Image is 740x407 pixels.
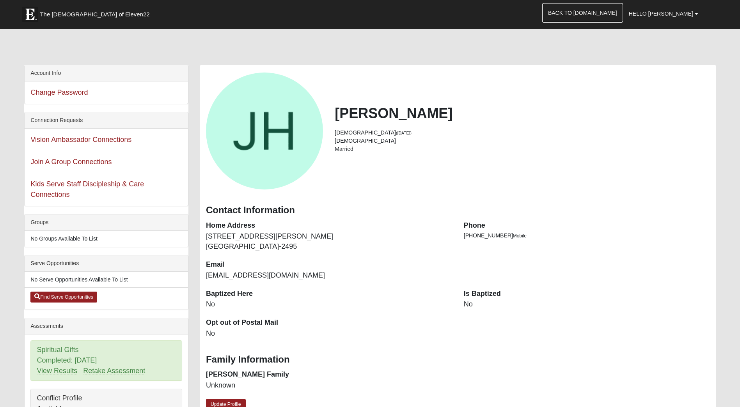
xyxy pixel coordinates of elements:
[542,3,623,23] a: Back to [DOMAIN_NAME]
[206,289,452,299] dt: Baptized Here
[25,272,188,288] li: No Serve Opportunities Available To List
[30,292,97,303] a: Find Serve Opportunities
[206,380,452,391] dd: Unknown
[30,180,144,198] a: Kids Serve Staff Discipleship & Care Connections
[37,367,77,375] a: View Results
[206,271,452,281] dd: [EMAIL_ADDRESS][DOMAIN_NAME]
[25,112,188,129] div: Connection Requests
[30,158,112,166] a: Join A Group Connections
[464,221,710,231] dt: Phone
[206,299,452,310] dd: No
[83,367,145,375] a: Retake Assessment
[30,136,131,143] a: Vision Ambassador Connections
[464,232,710,240] li: [PHONE_NUMBER]
[335,145,710,153] li: Married
[335,105,710,122] h2: [PERSON_NAME]
[629,11,693,17] span: Hello [PERSON_NAME]
[31,341,182,380] div: Spiritual Gifts Completed: [DATE]
[25,255,188,272] div: Serve Opportunities
[623,4,704,23] a: Hello [PERSON_NAME]
[206,370,452,380] dt: [PERSON_NAME] Family
[206,354,710,365] h3: Family Information
[396,131,412,135] small: ([DATE])
[22,7,38,22] img: Eleven22 logo
[206,221,452,231] dt: Home Address
[464,299,710,310] dd: No
[206,73,323,189] a: View Fullsize Photo
[25,214,188,231] div: Groups
[335,137,710,145] li: [DEMOGRAPHIC_DATA]
[30,88,88,96] a: Change Password
[25,65,188,81] div: Account Info
[513,233,527,239] span: Mobile
[206,232,452,251] dd: [STREET_ADDRESS][PERSON_NAME] [GEOGRAPHIC_DATA]-2495
[18,3,174,22] a: The [DEMOGRAPHIC_DATA] of Eleven22
[206,205,710,216] h3: Contact Information
[40,11,149,18] span: The [DEMOGRAPHIC_DATA] of Eleven22
[25,231,188,247] li: No Groups Available To List
[206,329,452,339] dd: No
[206,318,452,328] dt: Opt out of Postal Mail
[464,289,710,299] dt: Is Baptized
[25,318,188,334] div: Assessments
[335,129,710,137] li: [DEMOGRAPHIC_DATA]
[206,260,452,270] dt: Email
